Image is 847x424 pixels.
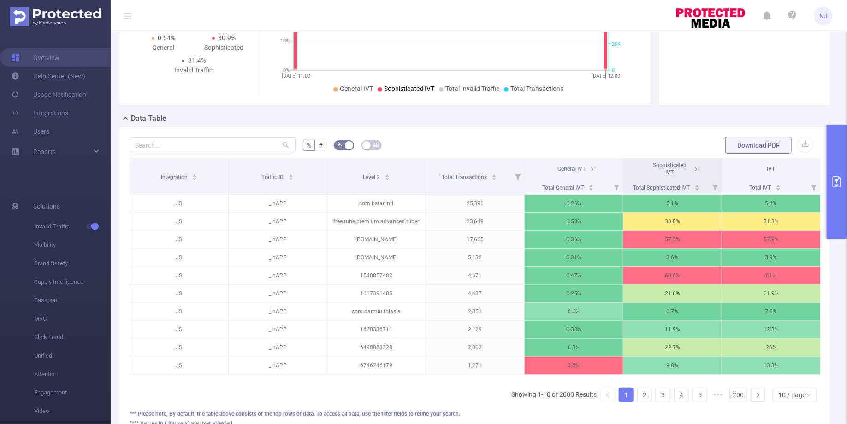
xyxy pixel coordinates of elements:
p: 61% [722,267,820,284]
i: icon: caret-down [192,177,197,179]
i: icon: caret-up [588,184,593,186]
i: icon: down [806,392,811,399]
i: icon: caret-down [776,187,781,190]
span: Unified [34,346,111,365]
span: Attention [34,365,111,383]
p: 5,132 [426,249,524,266]
span: Visibility [34,236,111,254]
p: 0.26% [525,195,623,212]
p: _InAPP [229,231,327,248]
p: _InAPP [229,213,327,230]
i: Filter menu [709,179,722,194]
i: icon: caret-down [588,187,593,190]
p: 0.31% [525,249,623,266]
span: General IVT [558,166,586,172]
span: Total Transactions [510,85,563,92]
tspan: [DATE] 12:00 [592,73,620,79]
span: IVT [767,166,776,172]
p: free.tube.premium.advanced.tuber [327,213,426,230]
span: Click Fraud [34,328,111,346]
p: 2,351 [426,303,524,320]
p: 30.8% [623,213,722,230]
a: 4 [675,388,688,402]
span: Reports [33,148,56,155]
div: Sort [192,173,197,179]
i: icon: caret-up [385,173,390,176]
p: 0.3% [525,339,623,356]
li: 3 [656,388,670,402]
p: 1,271 [426,357,524,374]
p: JS [130,357,228,374]
span: Level 2 [363,174,381,180]
div: Sort [288,173,294,179]
tspan: 10% [280,38,290,44]
a: Help Center (New) [11,67,85,85]
p: _InAPP [229,249,327,266]
tspan: 0 [612,67,615,73]
div: Invalid Traffic [164,66,224,75]
i: icon: left [605,392,610,398]
p: com.bstar.intl [327,195,426,212]
p: JS [130,339,228,356]
p: 13.3% [722,357,820,374]
p: 17,665 [426,231,524,248]
i: icon: caret-up [492,173,497,176]
span: Passport [34,291,111,310]
p: 1617391485 [327,285,426,302]
div: Sort [385,173,390,179]
span: Sophisticated IVT [384,85,434,92]
i: icon: caret-down [289,177,294,179]
p: 4,671 [426,267,524,284]
span: Traffic ID [262,174,285,180]
p: 3.5% [525,357,623,374]
p: 11.9% [623,321,722,338]
i: icon: bg-colors [337,142,343,148]
p: 22.7% [623,339,722,356]
li: 4 [674,388,689,402]
p: 0.38% [525,321,623,338]
p: JS [130,267,228,284]
p: 6.7% [623,303,722,320]
p: 0.6% [525,303,623,320]
p: 6498883328 [327,339,426,356]
a: 200 [730,388,746,402]
i: icon: caret-up [192,173,197,176]
p: 4,437 [426,285,524,302]
i: Filter menu [807,179,820,194]
p: 21.9% [722,285,820,302]
p: JS [130,249,228,266]
span: 31.4% [188,57,206,64]
tspan: [DATE] 11:00 [282,73,310,79]
div: *** Please note, By default, the table above consists of the top rows of data. To access all data... [130,410,821,418]
p: 3.9% [722,249,820,266]
p: com.darmiu.folasia [327,303,426,320]
p: JS [130,285,228,302]
img: Protected Media [10,7,101,26]
i: icon: caret-up [695,184,700,186]
i: icon: caret-up [776,184,781,186]
span: Integration [161,174,189,180]
span: Brand Safety [34,254,111,273]
i: Filter menu [610,179,623,194]
span: Total Transactions [442,174,488,180]
li: Next Page [751,388,765,402]
span: 0.54% [158,34,176,42]
p: 60.6% [623,267,722,284]
p: JS [130,213,228,230]
span: ••• [711,388,726,402]
p: 23% [722,339,820,356]
p: _InAPP [229,267,327,284]
span: Sophisticated IVT [653,162,687,176]
p: 2,129 [426,321,524,338]
button: Download PDF [725,137,792,154]
p: 57.5% [623,231,722,248]
div: 10 / page [778,388,806,402]
i: icon: caret-down [492,177,497,179]
input: Search... [130,137,296,152]
span: Invalid Traffic [34,217,111,236]
p: 3.6% [623,249,722,266]
p: 9.8% [623,357,722,374]
p: 5.1% [623,195,722,212]
a: Users [11,122,49,141]
p: [DOMAIN_NAME] [327,231,426,248]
